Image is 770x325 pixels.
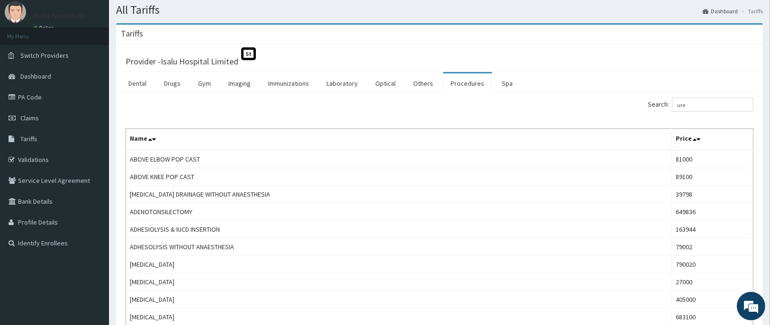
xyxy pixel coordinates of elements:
a: Procedures [443,73,492,93]
div: Chat with us now [49,53,159,65]
label: Search: [648,98,753,112]
span: Claims [20,114,39,122]
td: 79002 [672,238,753,256]
h3: Provider - Isalu Hospital Limited [126,57,238,66]
img: d_794563401_company_1708531726252_794563401 [18,47,38,71]
td: [MEDICAL_DATA] DRAINAGE WITHOUT ANAESTHESIA [126,186,672,203]
h1: All Tariffs [116,4,763,16]
input: Search: [672,98,753,112]
span: Switch Providers [20,51,69,60]
a: Dental [121,73,154,93]
h3: Tariffs [121,29,143,38]
a: Optical [368,73,403,93]
img: User Image [5,1,26,23]
span: Tariffs [20,135,37,143]
a: Gym [190,73,218,93]
td: 39798 [672,186,753,203]
a: Dashboard [703,7,738,15]
a: Laboratory [319,73,365,93]
a: Online [33,25,56,31]
span: Dashboard [20,72,51,81]
td: 405000 [672,291,753,308]
td: ADHESOLYSIS WITHOUT ANAESTHESIA [126,238,672,256]
a: Imaging [221,73,258,93]
span: We're online! [55,100,131,196]
td: ABOVE ELBOW POP CAST [126,150,672,168]
a: Drugs [156,73,188,93]
td: [MEDICAL_DATA] [126,273,672,291]
td: [MEDICAL_DATA] [126,291,672,308]
td: 27000 [672,273,753,291]
td: ADENOTONSILECTOMY [126,203,672,221]
p: isalu hospitals [33,11,86,20]
a: Spa [494,73,520,93]
td: 790020 [672,256,753,273]
th: Price [672,129,753,151]
td: 81000 [672,150,753,168]
a: Others [406,73,441,93]
td: 163944 [672,221,753,238]
td: 649836 [672,203,753,221]
td: ADHESIOLYSIS & IUCD INSERTION [126,221,672,238]
span: St [241,47,256,60]
td: ABOVE KNEE POP CAST [126,168,672,186]
li: Tariffs [739,7,763,15]
th: Name [126,129,672,151]
td: [MEDICAL_DATA] [126,256,672,273]
div: Minimize live chat window [155,5,178,27]
a: Immunizations [261,73,317,93]
td: 89100 [672,168,753,186]
textarea: Type your message and hit 'Enter' [5,221,181,254]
